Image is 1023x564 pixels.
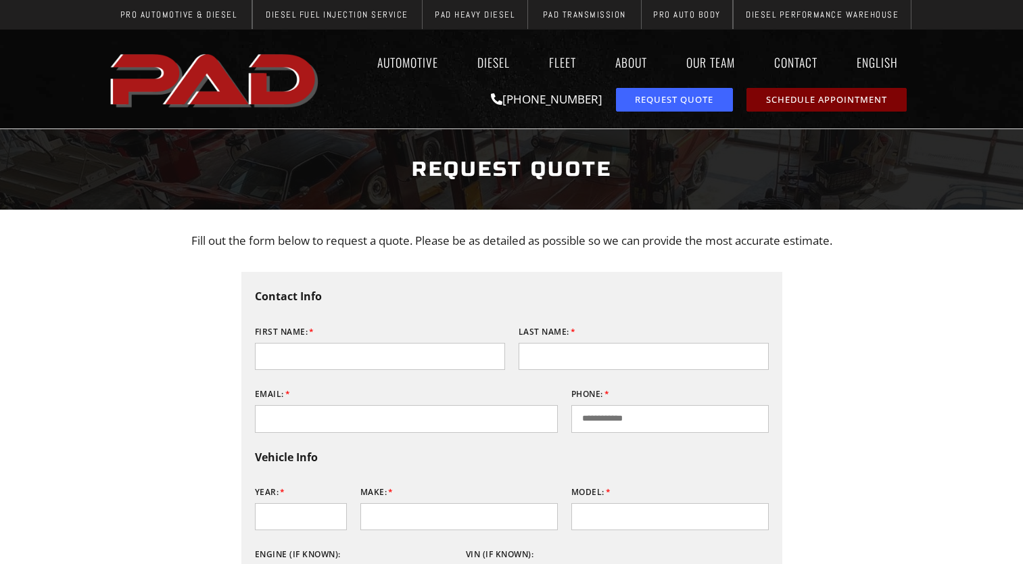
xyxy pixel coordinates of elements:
[602,47,660,78] a: About
[536,47,589,78] a: Fleet
[746,10,899,19] span: Diesel Performance Warehouse
[465,47,523,78] a: Diesel
[364,47,451,78] a: Automotive
[844,47,918,78] a: English
[113,230,911,252] p: Fill out the form below to request a quote. Please be as detailed as possible so we can provide t...
[571,383,610,405] label: Phone:
[616,88,733,112] a: request a service or repair quote
[106,43,325,116] a: pro automotive and diesel home page
[766,95,887,104] span: Schedule Appointment
[653,10,721,19] span: Pro Auto Body
[543,10,626,19] span: PAD Transmission
[255,289,322,304] b: Contact Info
[435,10,515,19] span: PAD Heavy Diesel
[360,481,394,503] label: Make:
[255,383,291,405] label: Email:
[491,91,602,107] a: [PHONE_NUMBER]
[120,10,237,19] span: Pro Automotive & Diesel
[761,47,830,78] a: Contact
[255,321,314,343] label: First Name:
[519,321,576,343] label: Last Name:
[325,47,918,78] nav: Menu
[746,88,907,112] a: schedule repair or service appointment
[113,144,911,195] h1: Request Quote
[255,450,318,465] b: Vehicle Info
[673,47,748,78] a: Our Team
[635,95,713,104] span: Request Quote
[255,481,285,503] label: Year:
[266,10,408,19] span: Diesel Fuel Injection Service
[106,43,325,116] img: The image shows the word "PAD" in bold, red, uppercase letters with a slight shadow effect.
[571,481,611,503] label: Model:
